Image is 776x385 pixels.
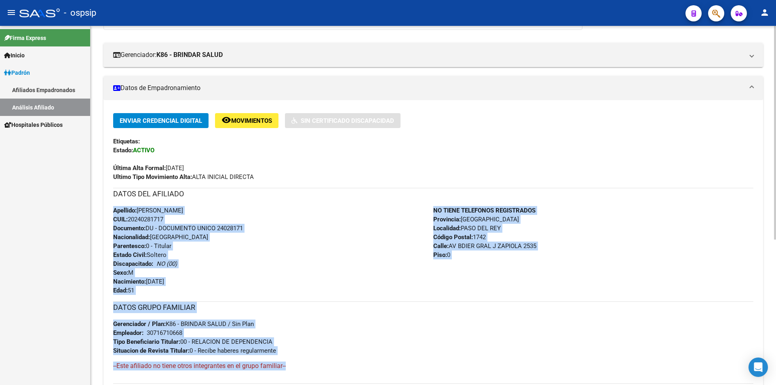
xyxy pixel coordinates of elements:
strong: Calle: [433,242,449,250]
strong: Última Alta Formal: [113,164,166,172]
span: Hospitales Públicos [4,120,63,129]
span: Movimientos [231,117,272,124]
span: 00 - RELACION DE DEPENDENCIA [113,338,272,345]
mat-panel-title: Datos de Empadronamiento [113,84,744,93]
span: Firma Express [4,34,46,42]
mat-icon: remove_red_eye [221,115,231,125]
strong: Documento: [113,225,145,232]
span: [DATE] [113,164,184,172]
strong: Localidad: [433,225,461,232]
strong: Edad: [113,287,128,294]
mat-icon: person [760,8,770,17]
button: Movimientos [215,113,278,128]
span: DU - DOCUMENTO UNICO 24028171 [113,225,243,232]
span: 20240281717 [113,216,163,223]
strong: Parentesco: [113,242,146,250]
span: - ospsip [64,4,96,22]
span: Enviar Credencial Digital [120,117,202,124]
strong: Discapacitado: [113,260,153,267]
strong: Apellido: [113,207,137,214]
strong: Código Postal: [433,234,473,241]
mat-expansion-panel-header: Gerenciador:K86 - BRINDAR SALUD [103,43,763,67]
strong: Estado Civil: [113,251,147,259]
span: PASO DEL REY [433,225,501,232]
strong: Ultimo Tipo Movimiento Alta: [113,173,192,181]
div: 30716710668 [147,328,182,337]
div: Open Intercom Messenger [749,358,768,377]
strong: CUIL: [113,216,128,223]
i: NO (00) [156,260,177,267]
strong: NO TIENE TELEFONOS REGISTRADOS [433,207,536,214]
strong: Tipo Beneficiario Titular: [113,338,180,345]
strong: Provincia: [433,216,461,223]
span: 1742 [433,234,486,241]
strong: Empleador: [113,329,143,337]
strong: Nacionalidad: [113,234,150,241]
strong: K86 - BRINDAR SALUD [156,50,223,59]
span: ALTA INICIAL DIRECTA [113,173,254,181]
span: Padrón [4,68,30,77]
mat-icon: menu [6,8,16,17]
button: Enviar Credencial Digital [113,113,209,128]
strong: Gerenciador / Plan: [113,320,166,328]
strong: Situacion de Revista Titular: [113,347,190,354]
strong: Etiquetas: [113,138,140,145]
span: [DATE] [113,278,164,285]
span: Soltero [113,251,167,259]
strong: Estado: [113,147,133,154]
span: M [113,269,133,276]
span: 51 [113,287,134,294]
span: 0 - Recibe haberes regularmente [113,347,276,354]
h3: DATOS DEL AFILIADO [113,188,753,200]
span: Inicio [4,51,25,60]
button: Sin Certificado Discapacidad [285,113,401,128]
strong: ACTIVO [133,147,154,154]
strong: Nacimiento: [113,278,146,285]
mat-panel-title: Gerenciador: [113,50,744,59]
span: AV BDIER GRAL J ZAPIOLA 2535 [433,242,536,250]
span: 0 [433,251,450,259]
span: Sin Certificado Discapacidad [301,117,394,124]
span: 0 - Titular [113,242,171,250]
span: K86 - BRINDAR SALUD / Sin Plan [113,320,254,328]
strong: Piso: [433,251,447,259]
span: [GEOGRAPHIC_DATA] [433,216,519,223]
strong: Sexo: [113,269,128,276]
mat-expansion-panel-header: Datos de Empadronamiento [103,76,763,100]
span: [PERSON_NAME] [113,207,183,214]
h3: DATOS GRUPO FAMILIAR [113,302,753,313]
span: [GEOGRAPHIC_DATA] [113,234,208,241]
h4: --Este afiliado no tiene otros integrantes en el grupo familiar-- [113,362,753,370]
